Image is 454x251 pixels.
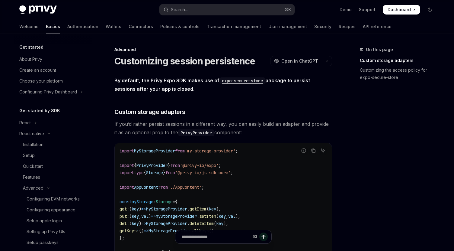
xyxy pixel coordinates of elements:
[114,120,332,137] span: If you’d rather persist sessions in a different way, you can easily build an adapter and provide ...
[114,47,332,53] div: Advanced
[383,5,420,15] a: Dashboard
[14,183,92,194] button: Toggle Advanced section
[120,206,127,212] span: get
[197,214,199,219] span: .
[67,19,98,34] a: Authentication
[14,54,92,65] a: About Privy
[129,214,132,219] span: (
[14,128,92,139] button: Toggle React native section
[228,214,235,219] span: val
[114,77,310,92] strong: By default, the Privy Expo SDK makes use of package to persist sessions after your app is closed.
[219,214,226,219] span: key
[231,170,233,175] span: ;
[268,19,307,34] a: User management
[14,161,92,172] a: Quickstart
[360,56,440,65] a: Custom storage adapters
[14,172,92,183] a: Features
[181,230,250,243] input: Ask a question...
[14,194,92,204] a: Configuring EVM networks
[27,239,59,246] div: Setup passkeys
[209,228,214,233] span: ()
[192,228,209,233] span: allKeys
[216,214,219,219] span: (
[14,204,92,215] a: Configuring appearance
[14,65,92,76] a: Create an account
[120,170,134,175] span: import
[187,206,190,212] span: .
[235,214,240,219] span: ),
[340,7,352,13] a: Demo
[19,5,57,14] img: dark logo
[175,199,177,204] span: {
[120,199,132,204] span: const
[14,215,92,226] a: Setup apple login
[180,163,219,168] span: '@privy-io/expo'
[226,214,228,219] span: ,
[120,148,134,154] span: import
[160,19,200,34] a: Policies & controls
[170,163,180,168] span: from
[132,199,153,204] span: myStorage
[187,221,190,226] span: .
[114,108,185,116] span: Custom storage adapters
[14,237,92,248] a: Setup passkeys
[19,67,56,74] div: Create an account
[129,19,153,34] a: Connectors
[14,76,92,86] a: Choose your platform
[23,174,40,181] div: Features
[339,19,356,34] a: Recipes
[23,184,43,192] div: Advanced
[144,228,149,233] span: =>
[127,206,129,212] span: :
[23,152,35,159] div: Setup
[149,214,151,219] span: )
[136,163,168,168] span: PrivyProvider
[219,77,265,83] a: expo-secure-store
[27,228,65,235] div: Setting up Privy UIs
[114,56,255,67] h1: Customizing session persistence
[309,147,317,155] button: Copy the contents from the code block
[134,148,175,154] span: MyStorageProvider
[120,163,134,168] span: import
[173,199,175,204] span: =
[14,150,92,161] a: Setup
[219,163,221,168] span: ;
[270,56,322,66] button: Open in ChatGPT
[319,147,327,155] button: Ask AI
[106,19,121,34] a: Wallets
[159,4,295,15] button: Open search
[175,148,185,154] span: from
[206,206,209,212] span: (
[259,233,268,241] button: Send message
[27,217,62,224] div: Setup apple login
[314,19,331,34] a: Security
[146,221,187,226] span: MyStorageProvider
[199,214,216,219] span: setItem
[175,170,231,175] span: '@privy-io/js-sdk-core'
[216,221,223,226] span: key
[281,58,318,64] span: Open in ChatGPT
[132,214,139,219] span: key
[359,7,376,13] a: Support
[134,184,158,190] span: AppContent
[178,129,214,136] code: PrivyProvider
[120,214,127,219] span: put
[23,141,43,148] div: Installation
[19,44,43,51] h5: Get started
[139,206,141,212] span: )
[139,228,144,233] span: ()
[144,170,146,175] span: {
[19,19,39,34] a: Welcome
[14,117,92,128] button: Toggle React section
[163,170,165,175] span: }
[23,163,43,170] div: Quickstart
[168,163,170,168] span: }
[285,7,291,12] span: ⌘ K
[27,195,80,203] div: Configuring EVM networks
[235,148,238,154] span: ;
[141,221,146,226] span: =>
[171,6,188,13] div: Search...
[202,184,204,190] span: ;
[19,56,42,63] div: About Privy
[19,88,77,96] div: Configuring Privy Dashboard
